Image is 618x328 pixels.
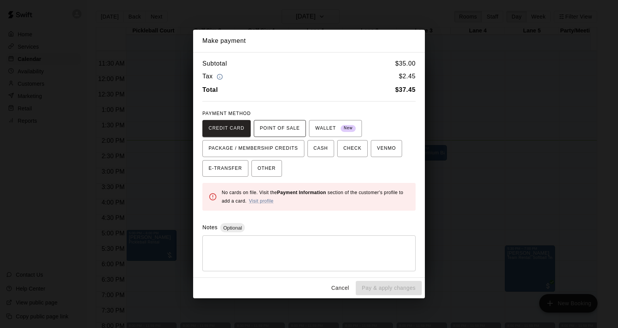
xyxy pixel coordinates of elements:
[343,142,362,155] span: CHECK
[202,71,225,82] h6: Tax
[251,160,282,177] button: OTHER
[249,198,273,204] a: Visit profile
[341,123,356,134] span: New
[209,142,298,155] span: PACKAGE / MEMBERSHIP CREDITS
[395,86,416,93] b: $ 37.45
[307,140,334,157] button: CASH
[202,160,248,177] button: E-TRANSFER
[220,225,245,231] span: Optional
[209,122,244,135] span: CREDIT CARD
[277,190,326,195] b: Payment Information
[254,120,306,137] button: POINT OF SALE
[202,86,218,93] b: Total
[222,190,403,204] span: No cards on file. Visit the section of the customer's profile to add a card.
[202,120,251,137] button: CREDIT CARD
[202,59,227,69] h6: Subtotal
[258,162,276,175] span: OTHER
[202,140,304,157] button: PACKAGE / MEMBERSHIP CREDITS
[395,59,416,69] h6: $ 35.00
[337,140,368,157] button: CHECK
[399,71,416,82] h6: $ 2.45
[328,281,353,295] button: Cancel
[371,140,402,157] button: VENMO
[309,120,362,137] button: WALLET New
[260,122,300,135] span: POINT OF SALE
[202,224,217,230] label: Notes
[314,142,328,155] span: CASH
[209,162,242,175] span: E-TRANSFER
[193,30,425,52] h2: Make payment
[315,122,356,135] span: WALLET
[202,111,251,116] span: PAYMENT METHOD
[377,142,396,155] span: VENMO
